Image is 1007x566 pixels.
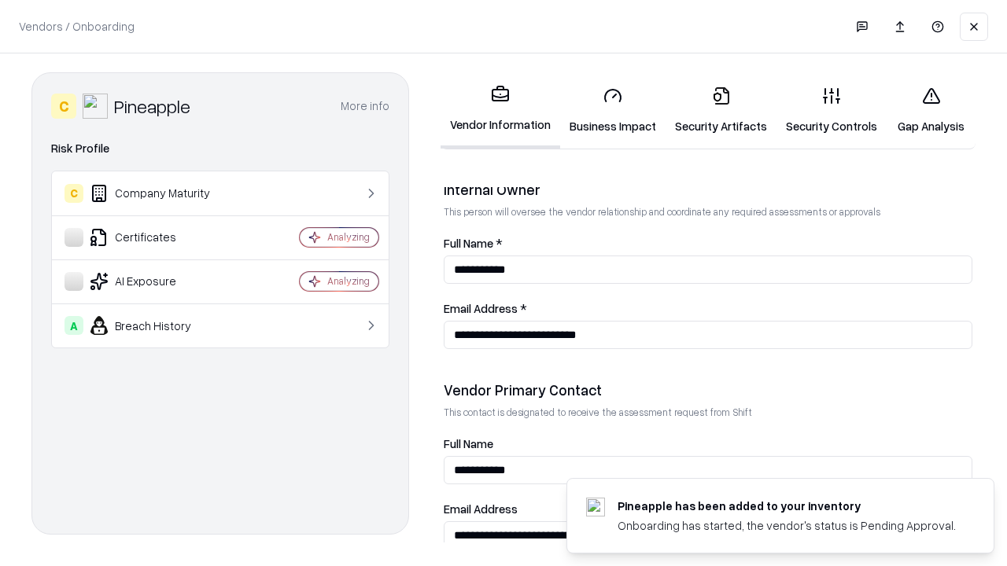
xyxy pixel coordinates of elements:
label: Email Address * [444,303,972,314]
div: Certificates [65,228,253,247]
label: Email Address [444,503,972,515]
div: C [51,94,76,119]
p: This person will oversee the vendor relationship and coordinate any required assessments or appro... [444,205,972,219]
div: Onboarding has started, the vendor's status is Pending Approval. [618,517,956,534]
div: Breach History [65,316,253,335]
div: Analyzing [327,230,370,244]
div: A [65,316,83,335]
a: Security Controls [776,74,887,147]
img: pineappleenergy.com [586,498,605,516]
p: Vendors / Onboarding [19,18,135,35]
p: This contact is designated to receive the assessment request from Shift [444,406,972,419]
div: Company Maturity [65,184,253,203]
a: Vendor Information [441,72,560,149]
label: Full Name * [444,237,972,249]
div: Internal Owner [444,180,972,199]
div: Vendor Primary Contact [444,380,972,399]
div: Pineapple has been added to your inventory [618,498,956,514]
div: C [65,184,83,203]
a: Gap Analysis [887,74,976,147]
div: Analyzing [327,274,370,288]
a: Security Artifacts [666,74,776,147]
img: Pineapple [83,94,108,119]
div: AI Exposure [65,272,253,291]
a: Business Impact [560,74,666,147]
button: More info [341,92,389,120]
label: Full Name [444,438,972,450]
div: Risk Profile [51,139,389,158]
div: Pineapple [114,94,190,119]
